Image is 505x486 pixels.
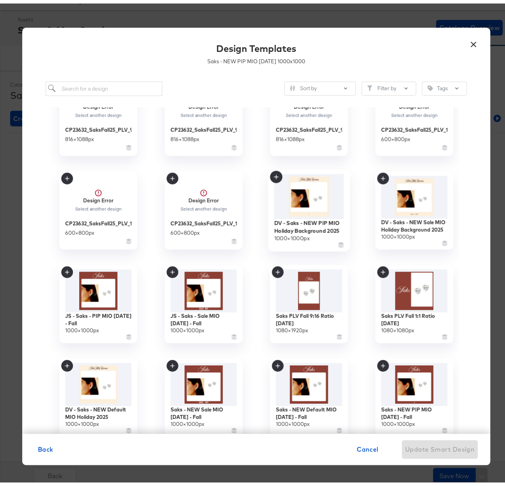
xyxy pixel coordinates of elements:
[217,38,297,52] div: Design Templates
[83,100,114,107] strong: Design Error
[65,417,99,425] div: 1000 × 1000 px
[354,437,382,456] button: Cancel
[375,356,453,434] div: Saks - NEW PIP MIO [DATE] - Fall1000×1000px
[381,266,448,309] img: pWUSNQoYBdjvgFXVCnubtQ.jpg
[65,403,132,417] div: DV - Saks - NEW Default MIO Holiday 2025
[171,266,237,309] img: AlHr_CM-FYHLF8NqNaONzw.jpg
[83,193,114,200] strong: Design Error
[276,324,308,331] div: 1080 × 1920 px
[38,441,53,452] span: Back
[381,417,415,425] div: 1000 × 1000 px
[357,441,379,452] span: Cancel
[399,100,430,107] strong: Design Error
[276,417,310,425] div: 1000 × 1000 px
[171,132,199,140] div: 816 × 1088 px
[171,403,237,417] div: Saks - NEW Sale MIO [DATE] - Fall
[171,360,237,403] img: AhiOzB41Yiq0BL8wzETyfA.jpg
[65,360,132,403] img: pJx6xDjWJBLwZ0kDkvVxDg.jpg
[274,231,310,239] div: 1000 × 1000 px
[59,356,137,434] div: DV - Saks - NEW Default MIO Holiday 20251000×1000px
[381,173,448,215] img: uhVEBkbE8h-2kz6uExhozw.jpg
[65,132,94,140] div: 816 × 1088 px
[274,216,344,231] div: DV - Saks - NEW PIP MIO Holiday Background 2025
[276,309,342,324] div: Saks PLV Fall 9:16 Ratio [DATE]
[59,75,137,153] div: Design ErrorSelect another designCP23632_SaksFall25_PLV_9x16_img1816×1088px
[268,166,350,248] div: DV - Saks - NEW PIP MIO Holiday Background 20251000×1000px
[290,82,295,87] svg: Sliders
[171,324,204,331] div: 1000 × 1000 px
[59,262,137,340] div: JS - Saks - PIP MIO [DATE] - Fall1000×1000px
[381,360,448,403] img: 6NobH0o0M-JWjcpu6QgxlQ.jpg
[65,226,94,233] div: 600 × 800 px
[276,132,305,140] div: 816 × 1088 px
[171,417,204,425] div: 1000 × 1000 px
[276,266,342,309] img: HxmhXrt0xX9IjAa9u3Eh3w.jpg
[165,168,243,246] div: Design ErrorSelect another designCP23632_SaksFall25_PLV_1x1_img2600×800px
[171,309,237,324] div: JS - Saks - Sale MIO [DATE] - Fall
[65,216,132,224] div: CP23632_SaksFall25_PLV_1x1_img1
[35,437,57,456] button: Back
[171,216,237,224] div: CP23632_SaksFall25_PLV_1x1_img2
[375,75,453,153] div: Design ErrorSelect another designCP23632_SaksFall25_PLV_1x1_img3600×800px
[208,54,306,62] div: Saks - NEW PIP MIO [DATE] 1000 x 1000
[381,215,448,230] div: DV - Saks - NEW Sale MIO Holiday Background 2025
[270,262,348,340] div: Saks PLV Fall 9:16 Ratio [DATE]1080×1920px
[180,203,228,208] div: Select another design
[367,82,373,87] svg: Filter
[75,109,122,115] div: Select another design
[381,403,448,417] div: Saks - NEW PIP MIO [DATE] - Fall
[381,309,448,324] div: Saks PLV Fall 1:1 Ratio [DATE]
[375,262,453,340] div: Saks PLV Fall 1:1 Ratio [DATE]1080×1080px
[75,203,122,208] div: Select another design
[276,360,342,403] img: HNFMJdNdHepUFOqoC8BuGA.jpg
[274,171,344,215] img: rOcZ_-ffTohgK3B1IfPiwQ.jpg
[65,324,99,331] div: 1000 × 1000 px
[391,109,438,115] div: Select another design
[171,226,200,233] div: 600 × 800 px
[65,266,132,309] img: I1_WzdbrV9s8Mn57NeHp8g.jpg
[165,75,243,153] div: Design ErrorSelect another designCP23632_SaksFall25_PLV_9x16_img3816×1088px
[286,109,333,115] div: Select another design
[381,132,411,140] div: 600 × 800 px
[65,309,132,324] div: JS - Saks - PIP MIO [DATE] - Fall
[180,109,228,115] div: Select another design
[270,75,348,153] div: Design ErrorSelect another designCP23632_SaksFall25_PLV_9x16_img2816×1088px
[165,356,243,434] div: Saks - NEW Sale MIO [DATE] - Fall1000×1000px
[294,100,324,107] strong: Design Error
[276,403,342,417] div: Saks - NEW Default MIO [DATE] - Fall
[46,78,162,93] input: Search for a design
[270,356,348,434] div: Saks - NEW Default MIO [DATE] - Fall1000×1000px
[428,82,433,87] svg: Tag
[171,123,237,130] div: CP23632_SaksFall25_PLV_9x16_img3
[362,78,416,92] button: FilterFilter by
[188,100,219,107] strong: Design Error
[59,168,137,246] div: Design ErrorSelect another designCP23632_SaksFall25_PLV_1x1_img1600×800px
[285,78,356,92] button: SlidersSort by
[188,193,219,200] strong: Design Error
[422,78,467,92] button: TagTags
[276,123,342,130] div: CP23632_SaksFall25_PLV_9x16_img2
[467,32,481,46] button: ×
[375,168,453,246] div: DV - Saks - NEW Sale MIO Holiday Background 20251000×1000px
[165,262,243,340] div: JS - Saks - Sale MIO [DATE] - Fall1000×1000px
[381,324,414,331] div: 1080 × 1080 px
[381,123,448,130] div: CP23632_SaksFall25_PLV_1x1_img3
[381,230,415,237] div: 1000 × 1000 px
[65,123,132,130] div: CP23632_SaksFall25_PLV_9x16_img1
